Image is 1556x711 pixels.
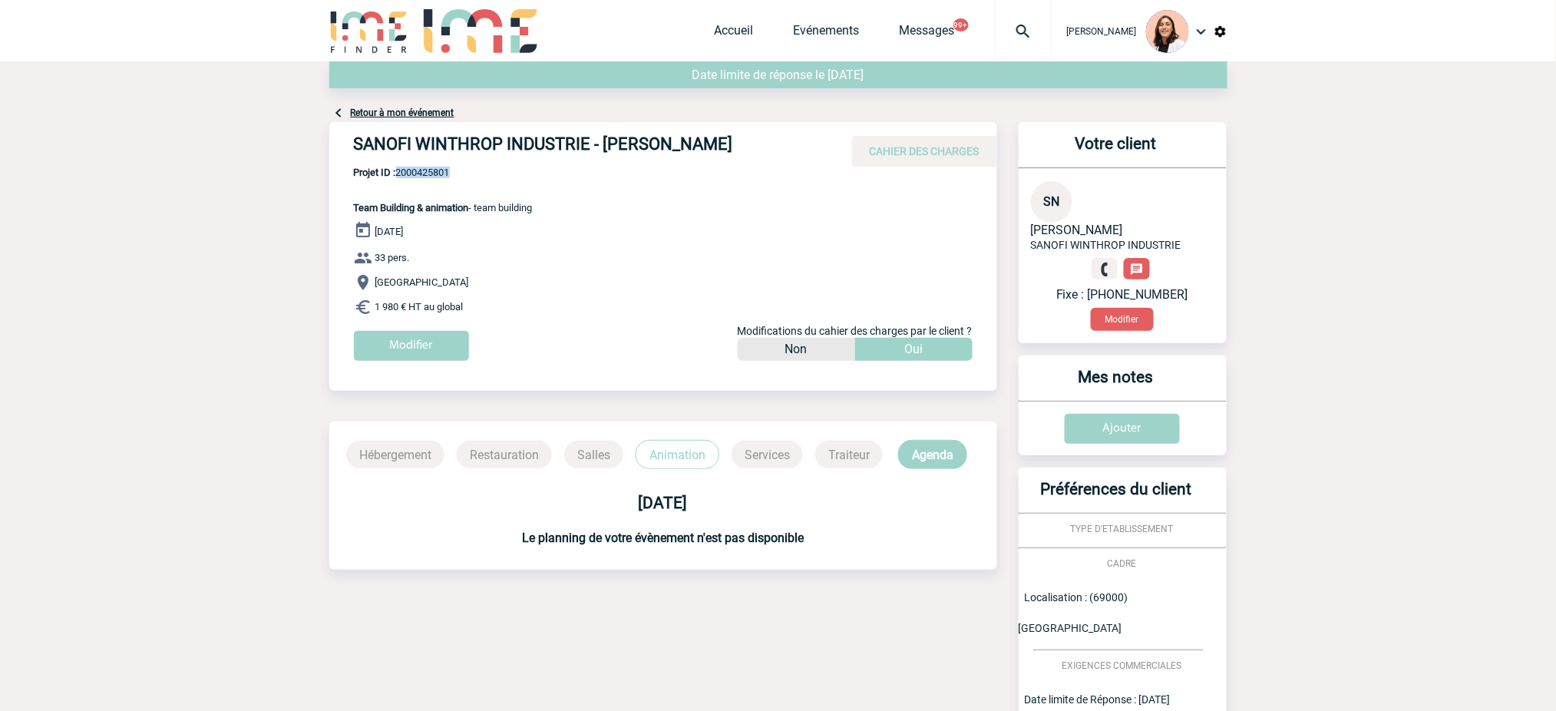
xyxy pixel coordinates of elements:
span: CADRE [1108,558,1137,569]
a: Messages [900,23,955,45]
span: TYPE D'ETABLISSEMENT [1071,524,1174,534]
p: Animation [636,440,719,469]
img: chat-24-px-w.png [1130,263,1144,276]
p: Services [732,441,803,468]
button: Modifier [1091,308,1154,331]
span: Localisation : (69000) [GEOGRAPHIC_DATA] [1019,591,1128,634]
img: IME-Finder [329,9,409,53]
input: Ajouter [1065,414,1180,444]
h3: Mes notes [1025,368,1208,401]
h3: Le planning de votre évènement n'est pas disponible [329,531,997,545]
a: Retour à mon événement [351,107,454,118]
a: Accueil [715,23,754,45]
img: fixe.png [1098,263,1112,276]
span: Date limite de réponse le [DATE] [692,68,864,82]
p: Oui [904,338,923,361]
span: Team Building & animation [354,202,469,213]
p: Agenda [898,440,967,469]
span: SN [1043,194,1059,209]
p: Restauration [457,441,552,468]
span: 1 980 € HT au global [375,302,464,313]
b: Projet ID : [354,167,396,178]
span: 2000425801 [354,167,533,178]
span: CAHIER DES CHARGES [870,145,980,157]
span: [PERSON_NAME] [1067,26,1137,37]
span: - team building [354,202,533,213]
span: [GEOGRAPHIC_DATA] [375,277,469,289]
p: Hébergement [346,441,444,468]
p: Traiteur [815,441,883,468]
img: 129834-0.png [1146,10,1189,53]
span: [PERSON_NAME] [1031,223,1123,237]
h3: Votre client [1025,134,1208,167]
span: 33 pers. [375,253,410,264]
p: Salles [564,441,623,468]
input: Modifier [354,331,469,361]
b: [DATE] [639,494,688,512]
span: Date limite de Réponse : [DATE] [1025,693,1171,706]
span: [DATE] [375,226,404,237]
p: Fixe : [PHONE_NUMBER] [1031,287,1214,302]
span: Modifications du cahier des charges par le client ? [738,325,973,337]
span: SANOFI WINTHROP INDUSTRIE [1031,239,1181,251]
h3: Préférences du client [1025,480,1208,513]
p: Non [785,338,808,361]
span: EXIGENCES COMMERCIALES [1062,660,1182,671]
button: 99+ [953,18,969,31]
h4: SANOFI WINTHROP INDUSTRIE - [PERSON_NAME] [354,134,814,160]
a: Evénements [794,23,860,45]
